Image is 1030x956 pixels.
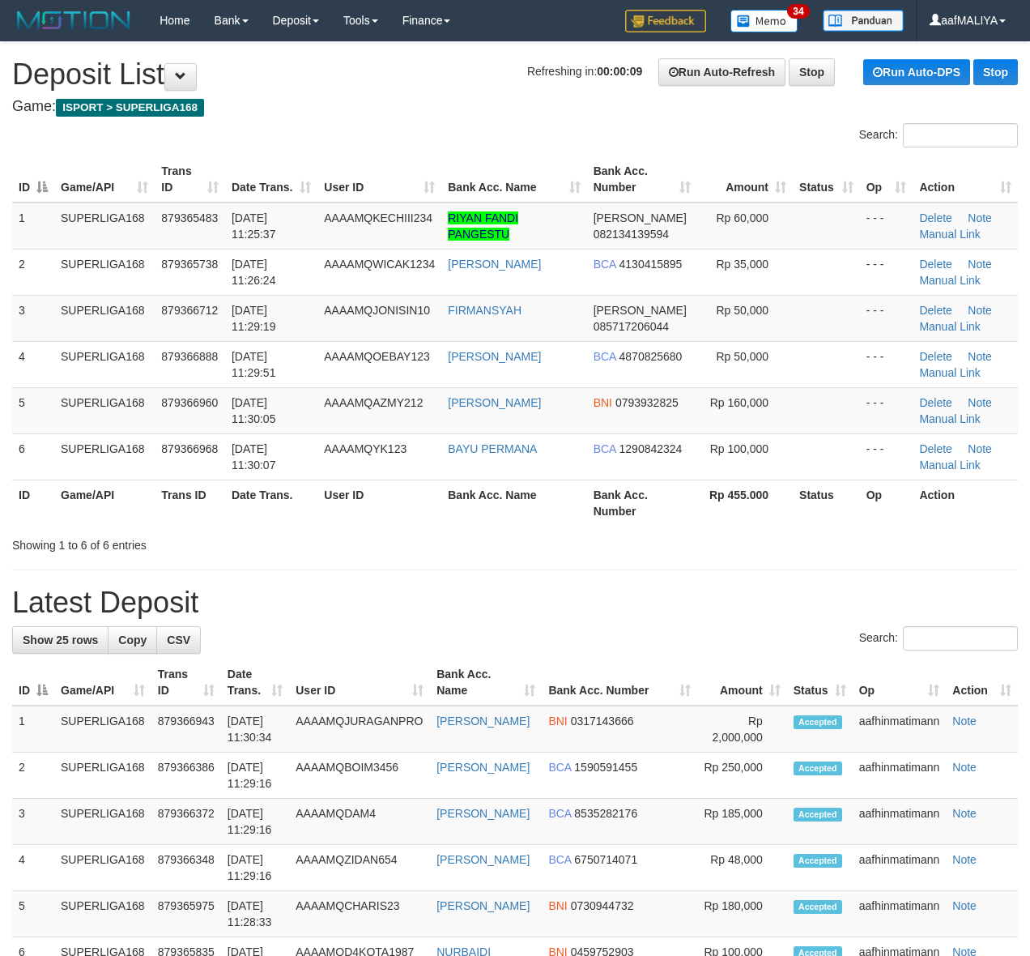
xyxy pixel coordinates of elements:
a: [PERSON_NAME] [436,807,530,820]
span: ISPORT > SUPERLIGA168 [56,99,204,117]
span: AAAAMQOEBAY123 [324,350,429,363]
a: Delete [919,396,951,409]
td: - - - [860,387,913,433]
span: 879365738 [161,258,218,271]
a: FIRMANSYAH [448,304,521,317]
th: Action: activate to sort column ascending [946,659,1018,706]
span: Accepted [794,715,842,729]
a: [PERSON_NAME] [436,853,530,866]
th: Date Trans. [225,480,317,526]
a: Note [968,304,992,317]
a: Stop [789,58,835,86]
th: Amount: activate to sort column ascending [697,156,793,203]
td: AAAAMQDAM4 [289,799,430,845]
a: [PERSON_NAME] [436,761,530,774]
img: Feedback.jpg [625,10,706,32]
a: Manual Link [919,412,981,425]
td: Rp 48,000 [697,845,787,891]
th: Action: activate to sort column ascending [913,156,1018,203]
td: AAAAMQJURAGANPRO [289,706,430,753]
span: BNI [548,715,567,728]
th: Trans ID: activate to sort column ascending [155,156,225,203]
a: Note [968,350,992,363]
span: [DATE] 11:29:51 [232,350,276,379]
th: Status: activate to sort column ascending [787,659,853,706]
td: - - - [860,295,913,341]
a: Manual Link [919,366,981,379]
a: RIYAN FANDI PANGESTU [448,211,518,241]
td: 4 [12,341,54,387]
th: User ID: activate to sort column ascending [317,156,441,203]
td: SUPERLIGA168 [54,799,151,845]
span: 879366712 [161,304,218,317]
th: Bank Acc. Name: activate to sort column ascending [430,659,542,706]
th: Op [860,480,913,526]
a: Note [968,211,992,224]
span: BCA [594,258,616,271]
a: Note [952,899,977,912]
td: SUPERLIGA168 [54,706,151,753]
th: ID: activate to sort column descending [12,659,54,706]
td: SUPERLIGA168 [54,341,155,387]
th: Date Trans.: activate to sort column ascending [225,156,317,203]
span: Rp 50,000 [716,304,768,317]
a: Note [952,807,977,820]
th: Op: activate to sort column ascending [860,156,913,203]
span: [DATE] 11:30:07 [232,442,276,472]
a: Note [968,258,992,271]
th: Bank Acc. Name: activate to sort column ascending [441,156,586,203]
td: SUPERLIGA168 [54,753,151,799]
span: Rp 60,000 [716,211,768,224]
a: CSV [156,626,201,654]
span: BCA [594,442,616,455]
span: Copy 082134139594 to clipboard [594,228,669,241]
span: BCA [548,853,571,866]
td: aafhinmatimann [853,845,947,891]
td: 879366943 [151,706,221,753]
span: [DATE] 11:30:05 [232,396,276,425]
td: AAAAMQBOIM3456 [289,753,430,799]
span: 879366968 [161,442,218,455]
a: Stop [973,59,1018,85]
a: Manual Link [919,459,981,472]
th: ID [12,480,54,526]
span: Refreshing in: [527,65,642,78]
th: User ID [317,480,441,526]
a: Note [952,715,977,728]
span: Copy 4870825680 to clipboard [619,350,683,363]
td: aafhinmatimann [853,891,947,937]
img: panduan.png [823,10,904,32]
span: AAAAMQAZMY212 [324,396,423,409]
span: 34 [787,4,809,19]
span: [PERSON_NAME] [594,211,687,224]
td: SUPERLIGA168 [54,249,155,295]
span: Copy [118,634,147,647]
a: [PERSON_NAME] [436,715,530,728]
td: 1 [12,203,54,250]
a: Delete [919,304,951,317]
th: Game/API [54,480,155,526]
td: 879366372 [151,799,221,845]
a: Delete [919,442,951,455]
input: Search: [903,626,1018,651]
span: Copy 0793932825 to clipboard [615,396,679,409]
a: [PERSON_NAME] [436,899,530,912]
span: BNI [594,396,612,409]
span: AAAAMQJONISIN10 [324,304,430,317]
td: - - - [860,341,913,387]
td: Rp 180,000 [697,891,787,937]
td: 879365975 [151,891,221,937]
span: [DATE] 11:25:37 [232,211,276,241]
th: Trans ID: activate to sort column ascending [151,659,221,706]
a: Manual Link [919,228,981,241]
h1: Latest Deposit [12,587,1018,619]
span: Rp 100,000 [710,442,768,455]
a: Delete [919,350,951,363]
a: Copy [108,626,157,654]
th: Bank Acc. Number [587,480,698,526]
span: 879366888 [161,350,218,363]
td: - - - [860,433,913,480]
td: AAAAMQCHARIS23 [289,891,430,937]
span: Accepted [794,900,842,914]
span: BNI [548,899,567,912]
